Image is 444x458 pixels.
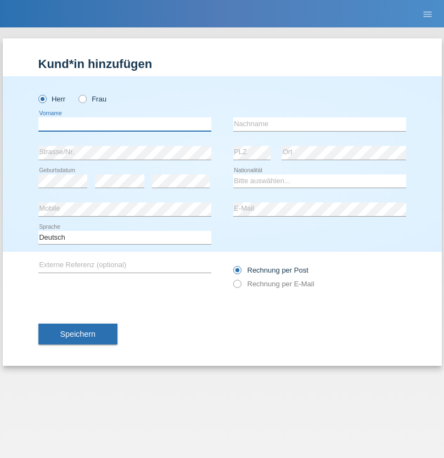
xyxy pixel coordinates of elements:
input: Rechnung per Post [233,266,240,280]
label: Frau [78,95,106,103]
button: Speichern [38,324,117,344]
i: menu [422,9,433,20]
label: Rechnung per Post [233,266,308,274]
h1: Kund*in hinzufügen [38,57,406,71]
span: Speichern [60,330,95,338]
label: Rechnung per E-Mail [233,280,314,288]
a: menu [417,10,439,17]
input: Frau [78,95,86,102]
input: Rechnung per E-Mail [233,280,240,293]
input: Herr [38,95,46,102]
label: Herr [38,95,66,103]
